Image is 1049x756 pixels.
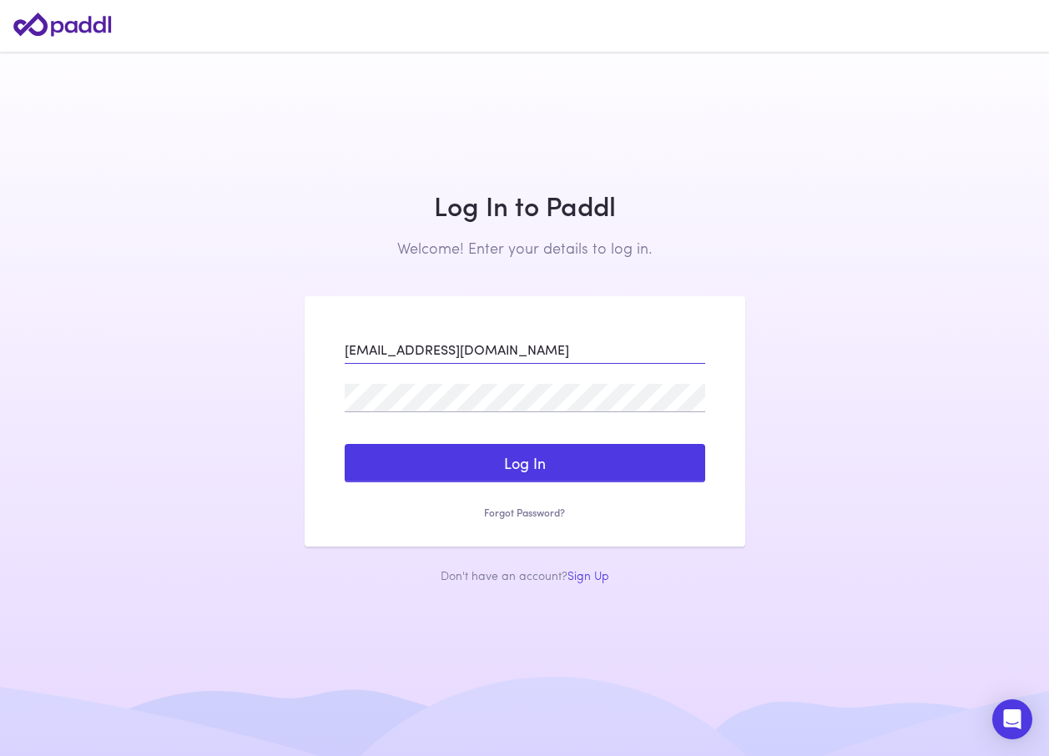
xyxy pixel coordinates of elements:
[305,189,745,221] h1: Log In to Paddl
[345,335,705,364] input: Enter your Email
[345,444,705,482] button: Log In
[992,699,1032,739] div: Open Intercom Messenger
[305,567,745,583] div: Don't have an account?
[567,567,609,583] a: Sign Up
[305,239,745,257] h2: Welcome! Enter your details to log in.
[345,506,705,520] a: Forgot Password?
